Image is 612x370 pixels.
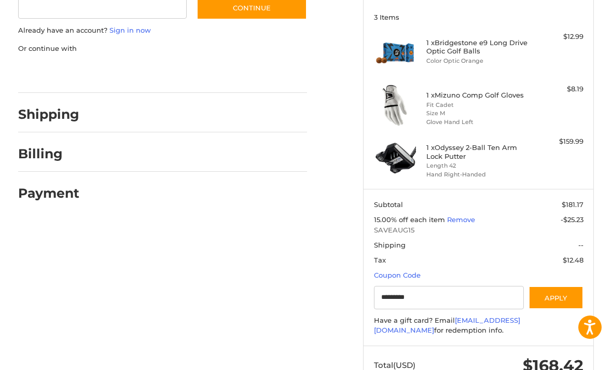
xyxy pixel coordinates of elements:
li: Fit Cadet [426,101,528,109]
div: $12.99 [531,32,583,42]
span: Shipping [374,241,406,249]
span: Subtotal [374,200,403,209]
div: $8.19 [531,84,583,94]
span: Total (USD) [374,360,415,370]
li: Hand Right-Handed [426,170,528,179]
span: SAVEAUG15 [374,225,583,236]
h4: 1 x Odyssey 2-Ball Ten Arm Lock Putter [426,143,528,160]
h3: 3 Items [374,13,583,21]
span: $12.48 [563,256,583,264]
h4: 1 x Bridgestone e9 Long Drive Optic Golf Balls [426,38,528,56]
iframe: PayPal-paypal [15,64,92,83]
iframe: PayPal-venmo [190,64,268,83]
a: Remove [447,215,475,224]
li: Glove Hand Left [426,118,528,127]
h4: 1 x Mizuno Comp Golf Gloves [426,91,528,99]
a: Sign in now [109,26,151,34]
h2: Payment [18,185,79,201]
span: $181.17 [562,200,583,209]
span: Tax [374,256,386,264]
li: Color Optic Orange [426,57,528,65]
p: Already have an account? [18,25,308,36]
li: Size M [426,109,528,118]
iframe: Google Customer Reviews [526,342,612,370]
p: Or continue with [18,44,308,54]
a: Coupon Code [374,271,421,279]
span: 15.00% off each item [374,215,447,224]
iframe: PayPal-paylater [103,64,180,83]
input: Gift Certificate or Coupon Code [374,286,524,309]
span: -$25.23 [561,215,583,224]
h2: Billing [18,146,79,162]
h2: Shipping [18,106,79,122]
li: Length 42 [426,161,528,170]
span: -- [578,241,583,249]
button: Apply [528,286,583,309]
div: Have a gift card? Email for redemption info. [374,316,583,336]
div: $159.99 [531,136,583,147]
